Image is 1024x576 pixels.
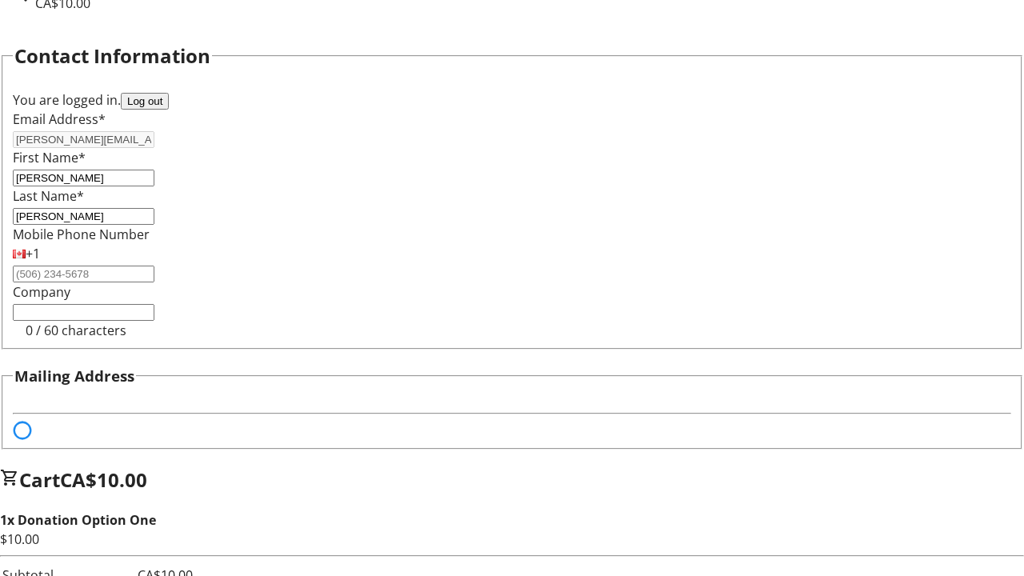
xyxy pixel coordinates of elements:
tr-character-limit: 0 / 60 characters [26,322,126,339]
button: Log out [121,93,169,110]
label: Last Name* [13,187,84,205]
input: (506) 234-5678 [13,266,154,282]
span: Cart [19,466,60,493]
label: Mobile Phone Number [13,226,150,243]
label: Email Address* [13,110,106,128]
label: First Name* [13,149,86,166]
label: Company [13,283,70,301]
h3: Mailing Address [14,365,134,387]
h2: Contact Information [14,42,210,70]
span: CA$10.00 [60,466,147,493]
div: You are logged in. [13,90,1011,110]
